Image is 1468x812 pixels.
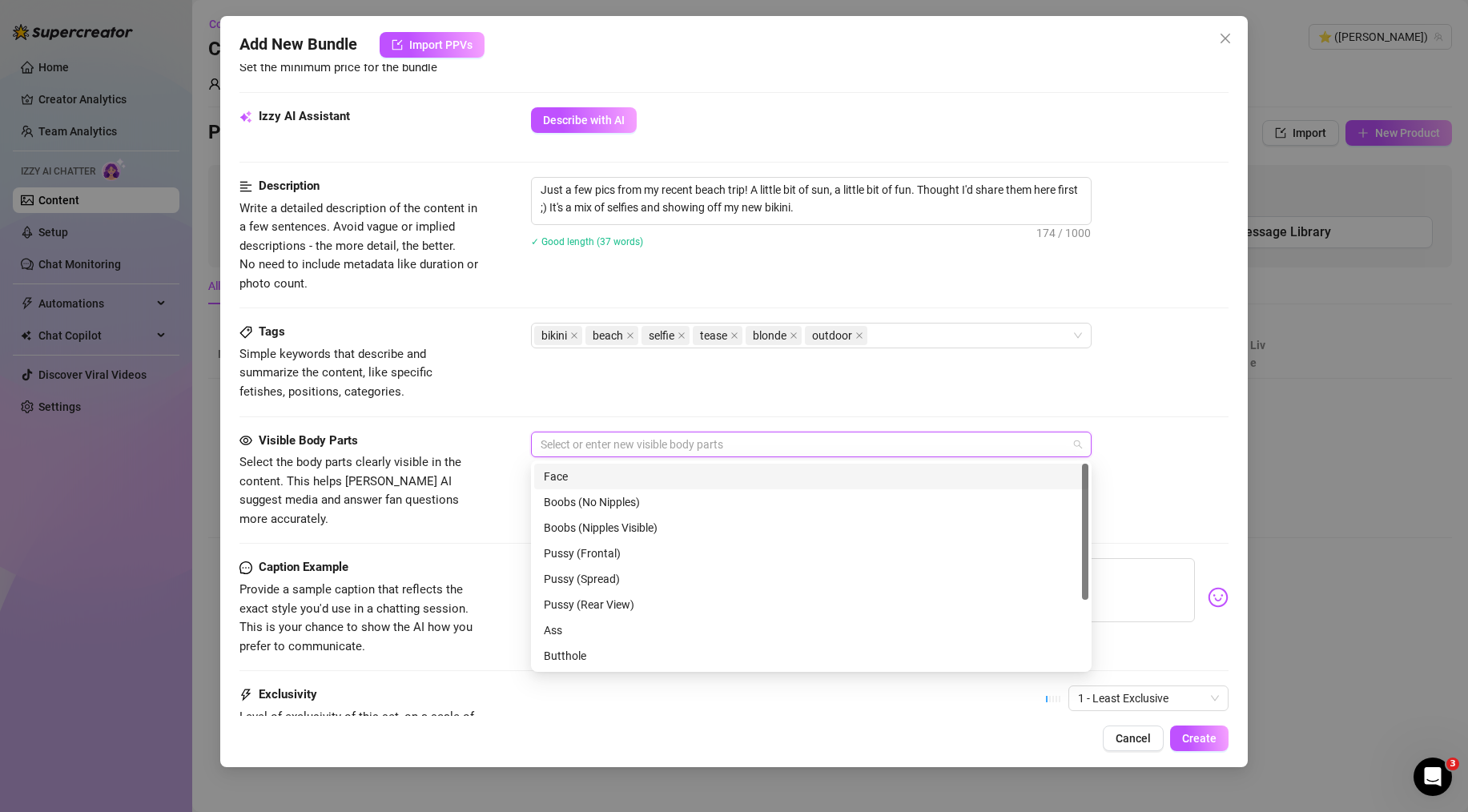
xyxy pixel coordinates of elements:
[693,326,742,345] span: tease
[570,332,578,340] span: close
[259,109,350,123] strong: Izzy AI Assistant
[541,327,567,344] span: bikini
[534,643,1088,669] div: Butthole
[1208,587,1229,608] img: svg%3e
[1170,726,1229,751] button: Create
[239,32,357,58] span: Add New Bundle
[1182,732,1217,745] span: Create
[239,201,478,291] span: Write a detailed description of the content in a few sentences. Avoid vague or implied descriptio...
[1219,32,1232,45] span: close
[534,617,1088,643] div: Ass
[259,179,320,193] strong: Description
[239,582,473,653] span: Provide a sample caption that reflects the exact style you'd use in a chatting session. This is y...
[543,114,625,127] span: Describe with AI
[544,621,1079,639] div: Ass
[534,464,1088,489] div: Face
[1103,726,1164,751] button: Cancel
[1414,758,1452,796] iframe: Intercom live chat
[544,570,1079,588] div: Pussy (Spread)
[593,327,623,344] span: beach
[649,327,674,344] span: selfie
[544,647,1079,665] div: Butthole
[544,545,1079,562] div: Pussy (Frontal)
[790,332,798,340] span: close
[641,326,690,345] span: selfie
[409,38,473,51] span: Import PPVs
[812,327,852,344] span: outdoor
[678,332,686,340] span: close
[534,541,1088,566] div: Pussy (Frontal)
[1078,686,1219,710] span: 1 - Least Exclusive
[239,177,252,196] span: align-left
[1446,758,1459,770] span: 3
[700,327,727,344] span: tease
[259,560,348,574] strong: Caption Example
[239,434,252,447] span: eye
[239,709,474,762] span: Level of exclusivity of this set, on a scale of 1 to 5. This helps the AI to drip content in the ...
[239,685,252,705] span: thunderbolt
[534,515,1088,541] div: Boobs (Nipples Visible)
[259,433,358,448] strong: Visible Body Parts
[855,332,863,340] span: close
[1213,26,1238,51] button: Close
[392,39,403,50] span: import
[544,468,1079,485] div: Face
[239,455,461,526] span: Select the body parts clearly visible in the content. This helps [PERSON_NAME] AI suggest media a...
[544,493,1079,511] div: Boobs (No Nipples)
[544,519,1079,537] div: Boobs (Nipples Visible)
[239,558,252,577] span: message
[1213,32,1238,45] span: Close
[626,332,634,340] span: close
[380,32,485,58] button: Import PPVs
[532,178,1091,219] textarea: Just a few pics from my recent beach trip! A little bit of sun, a little bit of fun. Thought I'd ...
[534,566,1088,592] div: Pussy (Spread)
[239,347,432,399] span: Simple keywords that describe and summarize the content, like specific fetishes, positions, categ...
[239,326,252,339] span: tag
[534,326,582,345] span: bikini
[585,326,638,345] span: beach
[531,107,637,133] button: Describe with AI
[534,489,1088,515] div: Boobs (No Nipples)
[531,236,643,247] span: ✓ Good length (37 words)
[259,324,285,339] strong: Tags
[753,327,786,344] span: blonde
[534,592,1088,617] div: Pussy (Rear View)
[730,332,738,340] span: close
[239,60,437,74] span: Set the minimum price for the bundle
[544,596,1079,613] div: Pussy (Rear View)
[805,326,867,345] span: outdoor
[1116,732,1151,745] span: Cancel
[746,326,802,345] span: blonde
[259,687,317,701] strong: Exclusivity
